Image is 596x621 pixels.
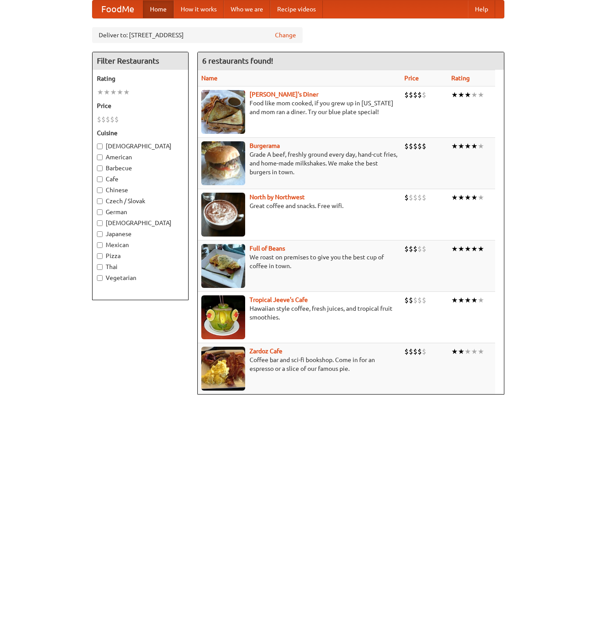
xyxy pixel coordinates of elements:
[110,115,114,124] li: $
[468,0,495,18] a: Help
[404,244,409,254] li: $
[404,90,409,100] li: $
[97,129,184,137] h5: Cuisine
[418,193,422,202] li: $
[404,347,409,356] li: $
[418,347,422,356] li: $
[478,90,484,100] li: ★
[97,154,103,160] input: American
[451,75,470,82] a: Rating
[418,244,422,254] li: $
[97,273,184,282] label: Vegetarian
[97,74,184,83] h5: Rating
[97,144,103,149] input: [DEMOGRAPHIC_DATA]
[418,90,422,100] li: $
[97,262,184,271] label: Thai
[422,90,426,100] li: $
[97,101,184,110] h5: Price
[422,141,426,151] li: $
[413,244,418,254] li: $
[97,176,103,182] input: Cafe
[409,244,413,254] li: $
[201,347,245,391] img: zardoz.jpg
[458,141,464,151] li: ★
[451,90,458,100] li: ★
[464,244,471,254] li: ★
[471,141,478,151] li: ★
[250,91,318,98] a: [PERSON_NAME]'s Diner
[97,164,184,172] label: Barbecue
[413,90,418,100] li: $
[451,141,458,151] li: ★
[451,347,458,356] li: ★
[478,244,484,254] li: ★
[418,295,422,305] li: $
[97,275,103,281] input: Vegetarian
[201,253,397,270] p: We roast on premises to give you the best cup of coffee in town.
[93,0,143,18] a: FoodMe
[422,193,426,202] li: $
[250,245,285,252] a: Full of Beans
[458,244,464,254] li: ★
[464,141,471,151] li: ★
[409,193,413,202] li: $
[464,193,471,202] li: ★
[143,0,174,18] a: Home
[201,141,245,185] img: burgerama.jpg
[97,87,103,97] li: ★
[97,219,184,227] label: [DEMOGRAPHIC_DATA]
[409,141,413,151] li: $
[174,0,224,18] a: How it works
[451,295,458,305] li: ★
[201,150,397,176] p: Grade A beef, freshly ground every day, hand-cut fries, and home-made milkshakes. We make the bes...
[422,295,426,305] li: $
[422,244,426,254] li: $
[478,193,484,202] li: ★
[458,295,464,305] li: ★
[404,295,409,305] li: $
[97,197,184,205] label: Czech / Slovak
[478,141,484,151] li: ★
[471,90,478,100] li: ★
[422,347,426,356] li: $
[201,355,397,373] p: Coffee bar and sci-fi bookshop. Come in for an espresso or a slice of our famous pie.
[250,348,282,355] a: Zardoz Cafe
[117,87,123,97] li: ★
[409,295,413,305] li: $
[451,244,458,254] li: ★
[97,175,184,183] label: Cafe
[97,220,103,226] input: [DEMOGRAPHIC_DATA]
[201,244,245,288] img: beans.jpg
[97,153,184,162] label: American
[101,115,106,124] li: $
[201,99,397,116] p: Food like mom cooked, if you grew up in [US_STATE] and mom ran a diner. Try our blue plate special!
[451,193,458,202] li: ★
[413,347,418,356] li: $
[409,90,413,100] li: $
[97,264,103,270] input: Thai
[471,244,478,254] li: ★
[201,90,245,134] img: sallys.jpg
[250,194,305,201] a: North by Northwest
[114,115,119,124] li: $
[458,193,464,202] li: ★
[224,0,270,18] a: Who we are
[201,304,397,322] p: Hawaiian style coffee, fresh juices, and tropical fruit smoothies.
[413,193,418,202] li: $
[201,201,397,210] p: Great coffee and snacks. Free wifi.
[458,90,464,100] li: ★
[413,141,418,151] li: $
[97,198,103,204] input: Czech / Slovak
[97,165,103,171] input: Barbecue
[464,295,471,305] li: ★
[97,253,103,259] input: Pizza
[418,141,422,151] li: $
[97,187,103,193] input: Chinese
[404,75,419,82] a: Price
[97,115,101,124] li: $
[97,242,103,248] input: Mexican
[97,208,184,216] label: German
